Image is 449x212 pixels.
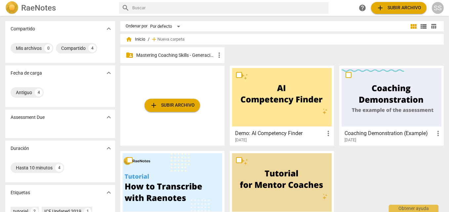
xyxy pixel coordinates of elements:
[11,189,30,196] p: Etiquetas
[419,21,429,31] button: Lista
[105,189,113,196] span: expand_more
[342,68,441,143] a: Coaching Demonstration (Example)[DATE]
[434,129,442,137] span: more_vert
[324,129,332,137] span: more_vert
[105,113,113,121] span: expand_more
[105,144,113,152] span: expand_more
[151,36,157,43] span: add
[235,137,247,143] span: [DATE]
[126,24,147,29] div: Ordenar por
[429,21,438,31] button: Tabla
[215,51,223,59] span: more_vert
[104,68,114,78] button: Mostrar más
[232,68,332,143] a: Demo: AI Competency Finder[DATE]
[132,3,326,13] input: Buscar
[136,52,215,59] p: Mastering Coaching Skills - Generación 32
[358,4,366,12] span: help
[16,164,53,171] div: Hasta 10 minutos
[55,164,63,172] div: 4
[345,137,356,143] span: [DATE]
[150,21,183,32] div: Por defecto
[150,101,158,109] span: add
[126,36,145,43] span: Inicio
[11,145,29,152] p: Duración
[376,4,421,12] span: Subir archivo
[21,3,56,13] h2: RaeNotes
[104,112,114,122] button: Mostrar más
[105,69,113,77] span: expand_more
[11,114,45,121] p: Assessment Due
[104,143,114,153] button: Mostrar más
[5,1,114,15] a: LogoRaeNotes
[420,22,428,30] span: view_list
[16,89,32,96] div: Antiguo
[105,25,113,33] span: expand_more
[150,101,195,109] span: Subir archivo
[122,4,130,12] span: search
[371,2,427,14] button: Subir
[430,23,437,29] span: table_chart
[126,51,134,59] span: folder_shared
[144,99,200,112] button: Subir
[356,2,368,14] a: Obtener ayuda
[44,44,52,52] div: 0
[345,129,434,137] h3: Coaching Demonstration (Example)
[157,37,184,42] span: Nueva carpeta
[432,2,444,14] button: SS
[126,36,132,43] span: home
[61,45,86,52] div: Compartido
[104,188,114,197] button: Mostrar más
[104,24,114,34] button: Mostrar más
[409,21,419,31] button: Cuadrícula
[88,44,96,52] div: 4
[235,129,324,137] h3: Demo: AI Competency Finder
[16,45,42,52] div: Mis archivos
[11,25,35,32] p: Compartido
[35,88,43,96] div: 4
[5,1,19,15] img: Logo
[148,37,149,42] span: /
[376,4,384,12] span: add
[410,22,418,30] span: view_module
[389,205,438,212] div: Obtener ayuda
[11,70,42,77] p: Fecha de carga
